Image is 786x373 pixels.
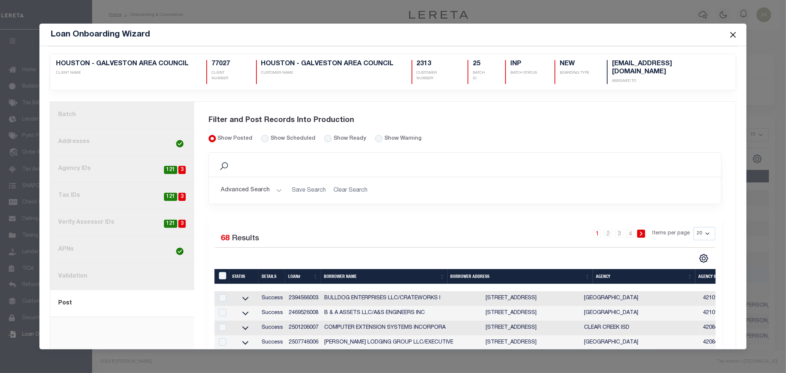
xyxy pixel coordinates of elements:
span: 121 [164,166,177,174]
h5: HOUSTON - GALVESTON AREA COUNCIL [56,60,189,68]
td: B & A ASSETS LLC/A&S ENGINEERS INC [321,306,483,321]
a: Validation [50,263,194,290]
span: 121 [164,193,177,201]
span: Items per page [652,230,690,238]
h5: HOUSTON - GALVESTON AREA COUNCIL [261,60,394,68]
label: Show Posted [217,135,252,143]
span: 3 [178,193,186,201]
img: check-icon-green.svg [176,248,184,255]
h5: Loan Onboarding Wizard [50,29,150,40]
h5: 25 [473,60,488,68]
td: 420840604 [700,321,733,335]
a: 4 [626,230,634,238]
a: Post [50,290,194,317]
td: [GEOGRAPHIC_DATA] [581,335,700,350]
th: Status [229,269,259,284]
p: Assigned To [612,79,712,84]
td: [STREET_ADDRESS] [483,321,581,335]
td: BULLDOG ENTERPRISES LLC/CRATEWORKS I [321,291,483,306]
p: CUSTOMER NUMBER [417,70,450,81]
a: 2 [604,230,612,238]
button: Close [728,30,738,39]
span: 3 [178,166,186,174]
td: 2507746006 [286,335,321,350]
a: Tax IDs3121 [50,182,194,209]
th: Details [259,269,285,284]
th: Loan#: activate to sort column ascending [285,269,321,284]
img: check-icon-green.svg [176,140,184,147]
a: 1 [593,230,601,238]
td: Success [259,306,286,321]
th: LoanPrepID [214,269,230,284]
label: Results [232,233,259,245]
label: Show Ready [333,135,366,143]
td: 421010000 [700,291,733,306]
td: 2469526008 [286,306,321,321]
th: Borrower Address: activate to sort column ascending [448,269,593,284]
a: Agency IDs3121 [50,156,194,182]
p: BATCH ID [473,70,488,81]
p: CLIENT NAME [56,70,189,76]
a: Batch [50,102,194,129]
td: 2394566003 [286,291,321,306]
td: Success [259,335,286,350]
td: Success [259,291,286,306]
td: [GEOGRAPHIC_DATA] [581,306,700,321]
span: 68 [221,235,230,243]
td: [STREET_ADDRESS] [483,291,581,306]
td: 2501206007 [286,321,321,335]
span: 121 [164,220,177,228]
label: Show Warning [384,135,422,143]
p: Boarding Type [560,70,589,76]
a: Verify Assessor IDs3121 [50,209,194,236]
td: [STREET_ADDRESS] [483,306,581,321]
p: CLIENT NUMBER [212,70,238,81]
th: Agency: activate to sort column ascending [593,269,695,284]
h5: INP [510,60,537,68]
td: Success [259,321,286,335]
a: Addresses [50,129,194,156]
h5: 2313 [417,60,450,68]
td: [GEOGRAPHIC_DATA] [581,291,700,306]
a: 3 [615,230,623,238]
th: Agency ID: activate to sort column ascending [695,269,728,284]
label: Show Scheduled [270,135,315,143]
p: BATCH STATUS [510,70,537,76]
h5: [EMAIL_ADDRESS][DOMAIN_NAME] [612,60,712,76]
a: APNs [50,236,194,263]
td: 420840000 [700,335,733,350]
td: CLEAR CREEK ISD [581,321,700,335]
td: COMPUTER EXTENSION SYSTEMS INCORPORA [321,321,483,335]
td: [STREET_ADDRESS] [483,335,581,350]
div: Filter and Post Records Into Production [209,106,722,135]
span: 3 [178,220,186,228]
td: [PERSON_NAME] LODGING GROUP LLC/EXECUTIVE [321,335,483,350]
h5: NEW [560,60,589,68]
p: CUSTOMER NAME [261,70,394,76]
td: 421010000 [700,306,733,321]
h5: 77027 [212,60,238,68]
th: Borrower Name: activate to sort column ascending [321,269,448,284]
button: Advanced Search [221,183,282,198]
